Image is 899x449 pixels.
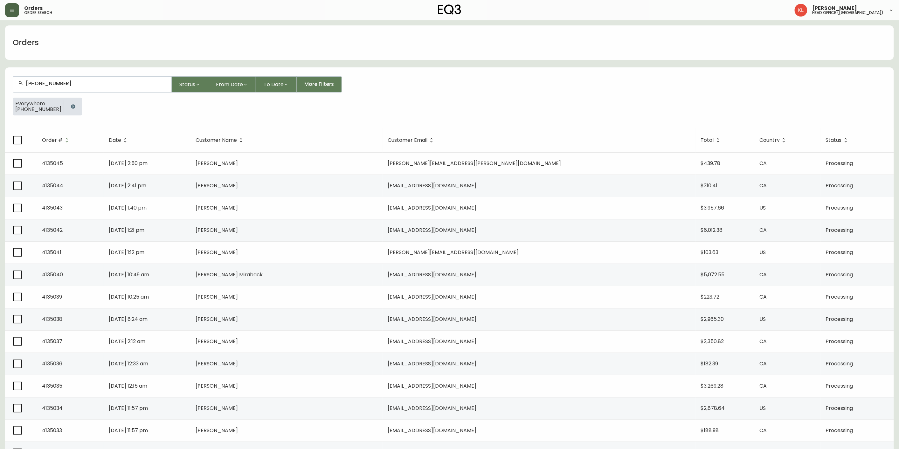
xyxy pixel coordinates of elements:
[388,204,476,211] span: [EMAIL_ADDRESS][DOMAIN_NAME]
[826,204,853,211] span: Processing
[196,226,238,234] span: [PERSON_NAME]
[109,427,148,434] span: [DATE] 11:57 pm
[759,226,767,234] span: CA
[759,360,767,367] span: CA
[196,137,245,143] span: Customer Name
[109,249,144,256] span: [DATE] 1:12 pm
[701,160,721,167] span: $439.78
[826,404,853,412] span: Processing
[109,360,148,367] span: [DATE] 12:33 am
[15,101,61,107] span: Everywhere
[701,315,724,323] span: $2,965.30
[24,11,52,15] h5: order search
[26,80,166,86] input: Search
[216,80,243,88] span: From Date
[388,293,476,300] span: [EMAIL_ADDRESS][DOMAIN_NAME]
[179,80,195,88] span: Status
[196,427,238,434] span: [PERSON_NAME]
[759,204,766,211] span: US
[388,137,436,143] span: Customer Email
[826,138,842,142] span: Status
[196,249,238,256] span: [PERSON_NAME]
[42,160,63,167] span: 4135045
[109,160,148,167] span: [DATE] 2:50 pm
[826,271,853,278] span: Processing
[196,204,238,211] span: [PERSON_NAME]
[196,160,238,167] span: [PERSON_NAME]
[42,137,71,143] span: Order #
[196,382,238,390] span: [PERSON_NAME]
[15,107,61,112] span: [PHONE_NUMBER]
[826,382,853,390] span: Processing
[42,226,63,234] span: 4135042
[759,404,766,412] span: US
[109,138,121,142] span: Date
[759,138,780,142] span: Country
[42,360,62,367] span: 4135036
[196,293,238,300] span: [PERSON_NAME]
[388,249,519,256] span: [PERSON_NAME][EMAIL_ADDRESS][DOMAIN_NAME]
[109,382,147,390] span: [DATE] 12:15 am
[109,226,144,234] span: [DATE] 1:21 pm
[826,182,853,189] span: Processing
[109,315,148,323] span: [DATE] 8:24 am
[109,293,149,300] span: [DATE] 10:25 am
[701,249,719,256] span: $103.63
[42,382,62,390] span: 4135035
[196,138,237,142] span: Customer Name
[109,137,129,143] span: Date
[759,382,767,390] span: CA
[42,315,62,323] span: 4135038
[42,338,62,345] span: 4135037
[24,6,43,11] span: Orders
[109,338,145,345] span: [DATE] 2:12 am
[701,137,722,143] span: Total
[826,137,850,143] span: Status
[813,6,857,11] span: [PERSON_NAME]
[759,137,788,143] span: Country
[196,182,238,189] span: [PERSON_NAME]
[208,76,256,93] button: From Date
[813,11,884,15] h5: head office ([GEOGRAPHIC_DATA])
[701,360,718,367] span: $182.39
[109,271,149,278] span: [DATE] 10:49 am
[826,249,853,256] span: Processing
[42,249,61,256] span: 4135041
[109,204,147,211] span: [DATE] 1:40 pm
[42,271,63,278] span: 4135040
[196,338,238,345] span: [PERSON_NAME]
[826,160,853,167] span: Processing
[826,338,853,345] span: Processing
[759,271,767,278] span: CA
[196,404,238,412] span: [PERSON_NAME]
[196,271,263,278] span: [PERSON_NAME] Miraback
[42,204,63,211] span: 4135043
[388,226,476,234] span: [EMAIL_ADDRESS][DOMAIN_NAME]
[759,427,767,434] span: CA
[826,315,853,323] span: Processing
[172,76,208,93] button: Status
[701,271,725,278] span: $5,072.55
[388,404,476,412] span: [EMAIL_ADDRESS][DOMAIN_NAME]
[196,315,238,323] span: [PERSON_NAME]
[701,226,723,234] span: $6,012.38
[297,76,342,93] button: More Filters
[388,138,427,142] span: Customer Email
[826,226,853,234] span: Processing
[759,249,766,256] span: US
[701,427,719,434] span: $188.98
[826,427,853,434] span: Processing
[42,404,63,412] span: 4135034
[109,182,146,189] span: [DATE] 2:41 pm
[826,360,853,367] span: Processing
[826,293,853,300] span: Processing
[759,182,767,189] span: CA
[13,37,39,48] h1: Orders
[304,81,334,88] span: More Filters
[388,160,561,167] span: [PERSON_NAME][EMAIL_ADDRESS][PERSON_NAME][DOMAIN_NAME]
[388,382,476,390] span: [EMAIL_ADDRESS][DOMAIN_NAME]
[256,76,297,93] button: To Date
[759,160,767,167] span: CA
[701,293,720,300] span: $223.72
[701,182,718,189] span: $310.41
